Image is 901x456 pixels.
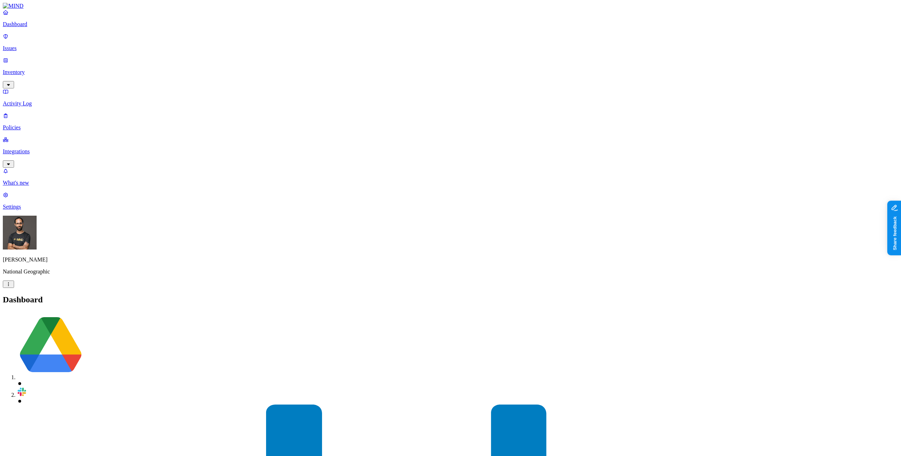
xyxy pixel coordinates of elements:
img: MIND [3,3,24,9]
a: Policies [3,112,898,131]
h2: Dashboard [3,295,898,304]
img: Ohad Abarbanel [3,216,37,249]
a: Integrations [3,136,898,167]
p: Settings [3,204,898,210]
p: Inventory [3,69,898,75]
p: Activity Log [3,100,898,107]
a: Issues [3,33,898,51]
a: Activity Log [3,88,898,107]
a: Dashboard [3,9,898,27]
p: [PERSON_NAME] [3,257,898,263]
img: svg%3e [17,387,27,397]
p: Issues [3,45,898,51]
a: MIND [3,3,898,9]
a: What's new [3,168,898,186]
p: Integrations [3,148,898,155]
p: What's new [3,180,898,186]
a: Inventory [3,57,898,87]
p: Policies [3,124,898,131]
a: Settings [3,192,898,210]
img: svg%3e [17,312,84,379]
p: National Geographic [3,269,898,275]
p: Dashboard [3,21,898,27]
